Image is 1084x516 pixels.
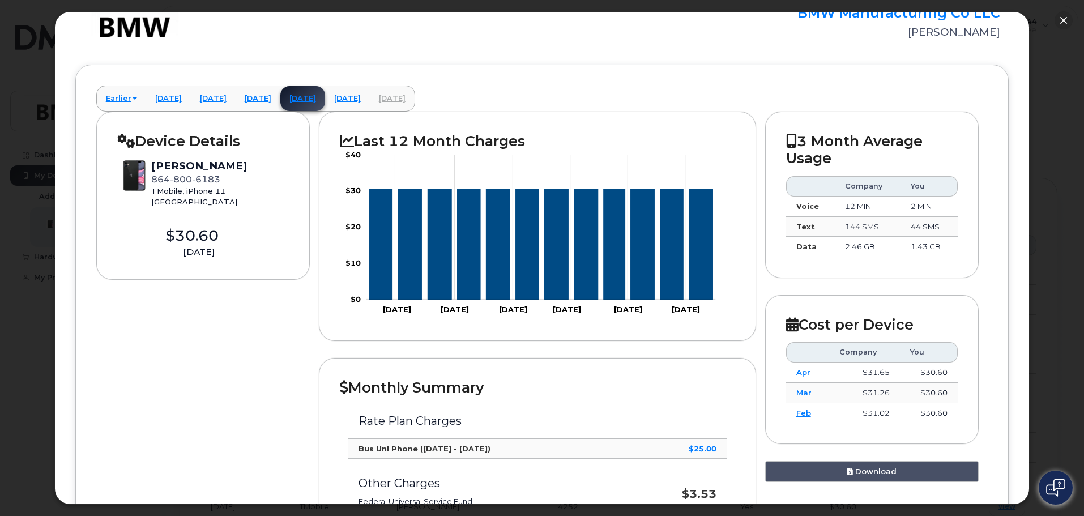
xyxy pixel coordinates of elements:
g: Chart [345,150,716,314]
div: $30.60 [117,225,267,246]
tspan: [DATE] [614,305,643,314]
tspan: [DATE] [383,305,411,314]
tspan: [DATE] [553,305,581,314]
a: Mar [796,388,812,397]
td: $31.02 [829,403,899,424]
td: 144 SMS [835,217,901,237]
strong: Bus Unl Phone ([DATE] - [DATE]) [359,444,490,453]
tspan: [DATE] [672,305,701,314]
a: Feb [796,408,811,417]
h2: Cost per Device [786,316,958,333]
g: Series [369,189,713,300]
th: Company [829,342,899,363]
strong: Data [796,242,817,251]
tspan: [DATE] [499,305,527,314]
strong: $3.53 [682,487,716,501]
img: Open chat [1046,479,1065,497]
td: $30.60 [900,383,958,403]
strong: $25.00 [689,444,716,453]
tspan: $10 [345,258,361,267]
td: 44 SMS [901,217,958,237]
tspan: $0 [351,295,361,304]
td: $30.60 [900,363,958,383]
h2: Monthly Summary [340,379,735,396]
h3: Rate Plan Charges [359,415,716,427]
td: 1.43 GB [901,237,958,257]
h3: Other Charges [359,477,628,489]
div: [DATE] [117,246,280,258]
a: Download [765,461,979,482]
td: $31.65 [829,363,899,383]
th: You [900,342,958,363]
td: 2.46 GB [835,237,901,257]
tspan: [DATE] [441,305,470,314]
a: Apr [796,368,810,377]
td: $30.60 [900,403,958,424]
li: Federal Universal Service Fund [359,496,628,507]
td: $31.26 [829,383,899,403]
